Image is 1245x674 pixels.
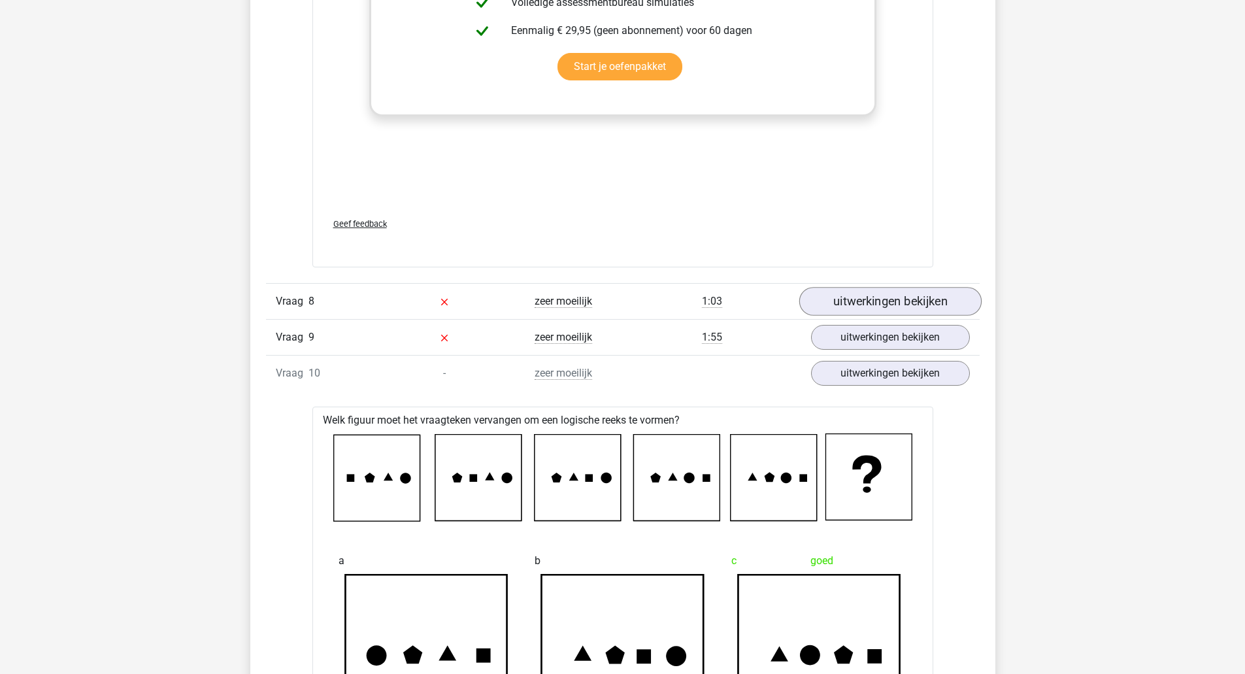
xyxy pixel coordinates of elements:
span: b [535,548,540,574]
span: c [731,548,737,574]
span: 9 [308,331,314,343]
a: uitwerkingen bekijken [799,287,981,316]
span: zeer moeilijk [535,295,592,308]
a: uitwerkingen bekijken [811,361,970,386]
span: Vraag [276,294,308,309]
div: goed [731,548,907,574]
span: Geef feedback [333,219,387,229]
span: 10 [308,367,320,379]
span: 1:55 [702,331,722,344]
span: 8 [308,295,314,307]
div: - [385,365,504,381]
span: a [339,548,344,574]
span: zeer moeilijk [535,331,592,344]
span: 1:03 [702,295,722,308]
a: uitwerkingen bekijken [811,325,970,350]
span: zeer moeilijk [535,367,592,380]
span: Vraag [276,329,308,345]
span: Vraag [276,365,308,381]
a: Start je oefenpakket [557,53,682,80]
